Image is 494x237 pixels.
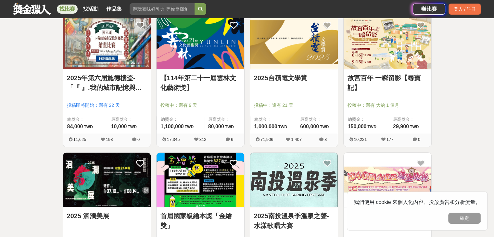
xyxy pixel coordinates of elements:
[278,125,287,129] span: TWD
[393,124,409,129] span: 29,900
[250,15,338,69] img: Cover Image
[167,137,180,142] span: 17,345
[185,125,194,129] span: TWD
[386,137,394,142] span: 177
[67,102,147,109] span: 投稿即將開始：還有 22 天
[208,116,240,123] span: 最高獎金：
[418,137,420,142] span: 0
[106,137,113,142] span: 198
[67,73,147,93] a: 2025年第六届施德樓盃-「『 』.我的城市記憶與鄉愁」繪畫比賽
[348,73,427,93] a: 故宮百年 一瞬留影【尋寶記】
[291,137,302,142] span: 1,407
[448,213,481,224] button: 確定
[324,137,327,142] span: 8
[157,15,244,69] img: Cover Image
[348,116,385,123] span: 總獎金：
[393,116,427,123] span: 最高獎金：
[320,125,329,129] span: TWD
[260,137,273,142] span: 71,906
[344,15,431,69] img: Cover Image
[111,116,147,123] span: 最高獎金：
[254,211,334,231] a: 2025南投溫泉季溫泉之聲-水漾歌唱大賽
[63,15,151,69] img: Cover Image
[161,124,184,129] span: 1,100,000
[160,102,240,109] span: 投稿中：還有 9 天
[344,153,431,207] img: Cover Image
[449,4,481,15] div: 登入 / 註冊
[367,125,376,129] span: TWD
[254,124,277,129] span: 1,000,000
[254,73,334,83] a: 2025台積電文學賞
[67,116,103,123] span: 總獎金：
[413,4,445,15] a: 辦比賽
[137,137,140,142] span: 0
[354,199,481,205] span: 我們使用 cookie 來個人化內容、投放廣告和分析流量。
[157,15,244,69] a: Cover Image
[157,153,244,207] img: Cover Image
[67,124,83,129] span: 84,000
[231,137,233,142] span: 6
[63,15,151,69] a: Cover Image
[67,211,147,221] a: 2025 洄瀾美展
[250,15,338,69] a: Cover Image
[160,211,240,231] a: 首屆國家級繪本獎「金繪獎」
[354,137,367,142] span: 10,221
[348,102,427,109] span: 投稿中：還有 大約 1 個月
[254,116,292,123] span: 總獎金：
[250,153,338,207] img: Cover Image
[161,116,200,123] span: 總獎金：
[104,5,124,14] a: 作品集
[84,125,93,129] span: TWD
[80,5,101,14] a: 找活動
[199,137,207,142] span: 312
[410,125,419,129] span: TWD
[300,116,334,123] span: 最高獎金：
[73,137,86,142] span: 11,625
[254,102,334,109] span: 投稿中：還有 21 天
[208,124,224,129] span: 80,000
[225,125,234,129] span: TWD
[63,153,151,207] img: Cover Image
[348,124,367,129] span: 150,000
[160,73,240,93] a: 【114年第二十一屆雲林文化藝術獎】
[344,15,431,69] a: Cover Image
[130,3,195,15] input: 翻玩臺味好乳力 等你發揮創意！
[128,125,136,129] span: TWD
[57,5,78,14] a: 找比賽
[300,124,319,129] span: 600,000
[111,124,127,129] span: 10,000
